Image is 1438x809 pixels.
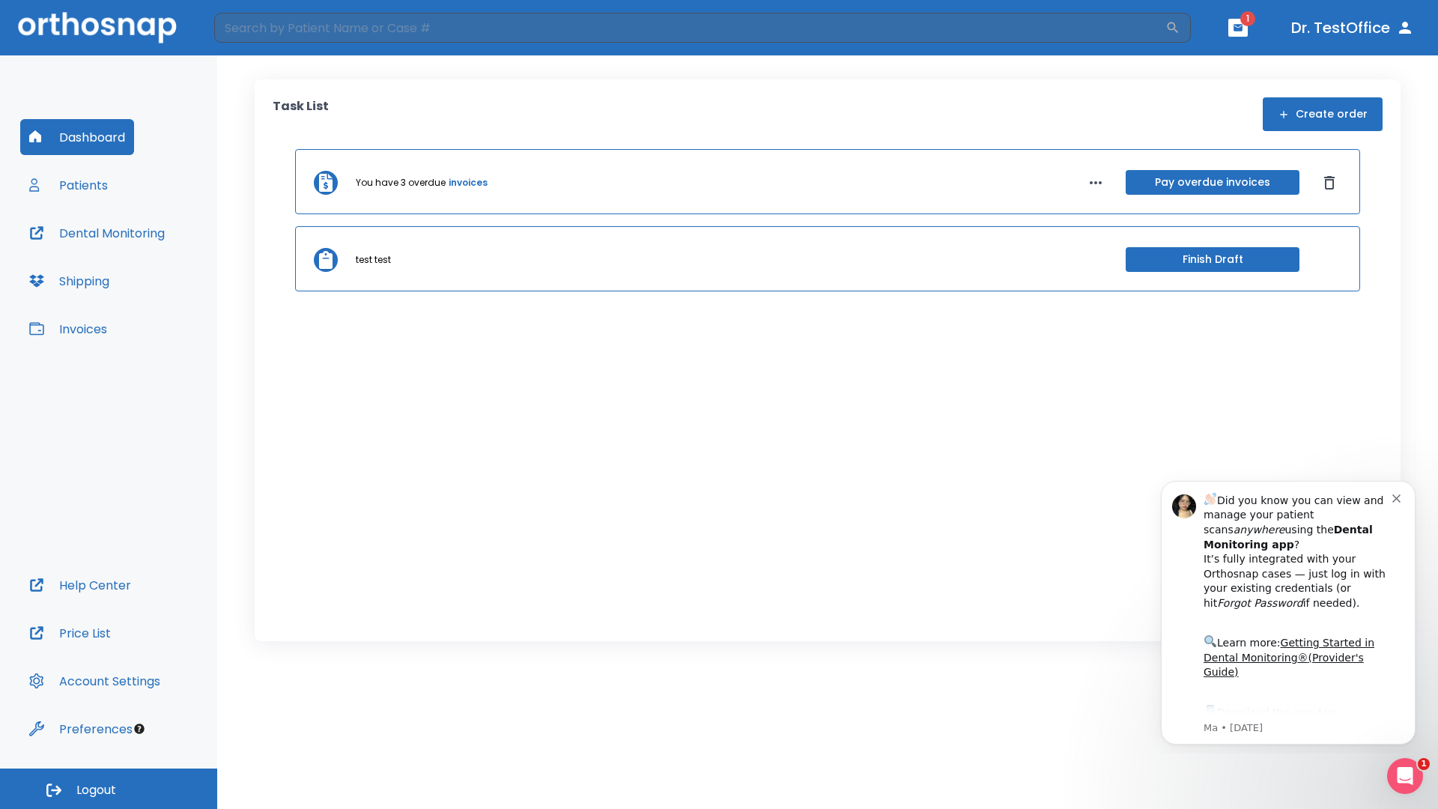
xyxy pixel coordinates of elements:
[76,782,116,799] span: Logout
[20,167,117,203] button: Patients
[1418,758,1430,770] span: 1
[133,722,146,736] div: Tooltip anchor
[20,215,174,251] button: Dental Monitoring
[65,235,254,312] div: Download the app: | ​ Let us know if you need help getting started!
[1317,171,1341,195] button: Dismiss
[1285,14,1420,41] button: Dr. TestOffice
[1138,467,1438,754] iframe: Intercom notifications message
[1387,758,1423,794] iframe: Intercom live chat
[20,663,169,699] button: Account Settings
[214,13,1165,43] input: Search by Patient Name or Case #
[356,253,391,267] p: test test
[18,12,177,43] img: Orthosnap
[20,711,142,747] button: Preferences
[254,23,266,35] button: Dismiss notification
[1263,97,1383,131] button: Create order
[20,567,140,603] button: Help Center
[20,615,120,651] button: Price List
[20,119,134,155] button: Dashboard
[1126,247,1299,272] button: Finish Draft
[65,239,198,266] a: App Store
[65,254,254,267] p: Message from Ma, sent 4w ago
[449,176,488,190] a: invoices
[20,311,116,347] button: Invoices
[356,176,446,190] p: You have 3 overdue
[1240,11,1255,26] span: 1
[20,263,118,299] button: Shipping
[1126,170,1299,195] button: Pay overdue invoices
[273,97,329,131] p: Task List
